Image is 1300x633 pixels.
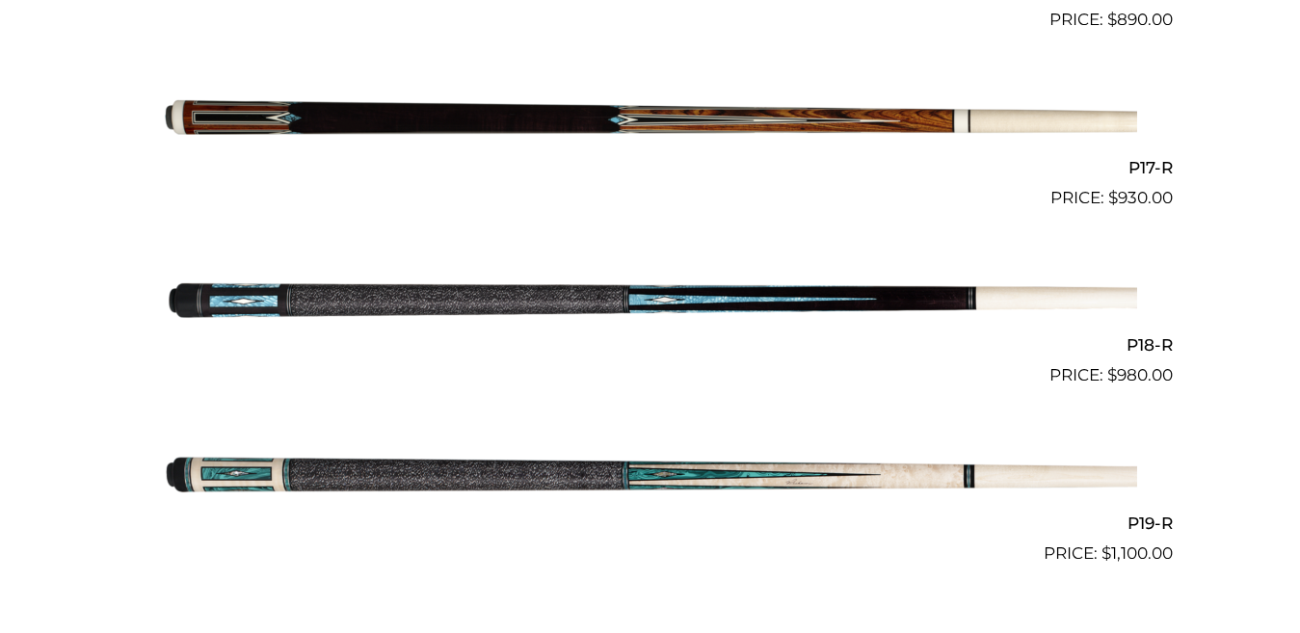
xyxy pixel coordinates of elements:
[1108,188,1118,207] span: $
[1107,365,1117,384] span: $
[1108,188,1173,207] bdi: 930.00
[128,40,1173,210] a: P17-R $930.00
[1101,543,1173,563] bdi: 1,100.00
[1101,543,1111,563] span: $
[128,505,1173,541] h2: P19-R
[128,328,1173,363] h2: P18-R
[164,219,1137,381] img: P18-R
[1107,10,1173,29] bdi: 890.00
[128,149,1173,185] h2: P17-R
[164,40,1137,202] img: P17-R
[128,396,1173,566] a: P19-R $1,100.00
[164,396,1137,558] img: P19-R
[1107,365,1173,384] bdi: 980.00
[1107,10,1117,29] span: $
[128,219,1173,388] a: P18-R $980.00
